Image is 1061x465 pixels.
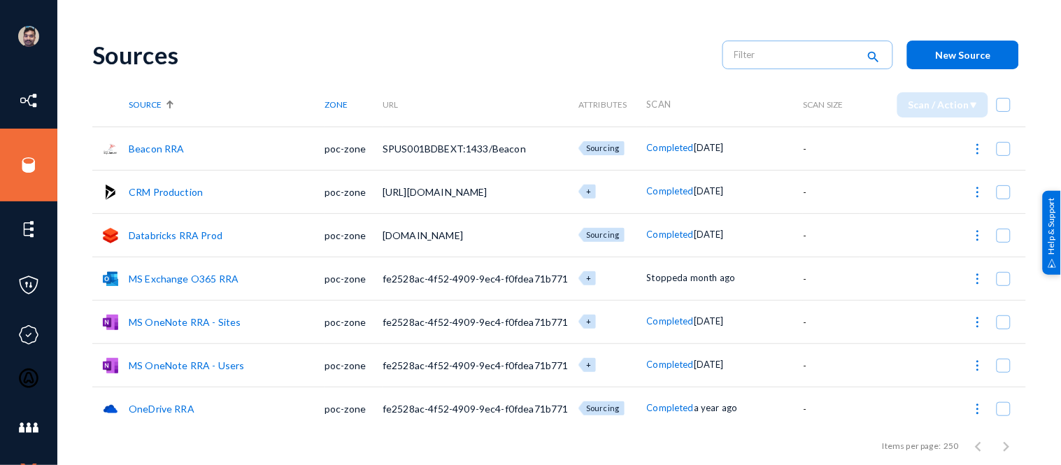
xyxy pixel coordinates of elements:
td: poc-zone [325,213,383,257]
span: [DATE] [694,315,724,327]
img: icon-oauth.svg [18,368,39,389]
td: - [803,213,859,257]
td: poc-zone [325,170,383,213]
img: icon-sources.svg [18,155,39,176]
span: fe2528ac-4f52-4909-9ec4-f0fdea71b771 [383,273,569,285]
td: poc-zone [325,300,383,343]
a: MS OneNote RRA - Users [129,359,245,371]
a: MS Exchange O365 RRA [129,273,238,285]
input: Filter [734,44,857,65]
span: Sourcing [586,143,619,152]
img: sqlserver.png [103,141,118,157]
span: Sourcing [586,230,619,239]
span: a year ago [694,402,738,413]
img: icon-more.svg [971,272,985,286]
a: Beacon RRA [129,143,185,155]
span: [DATE] [694,185,724,196]
span: [DATE] [694,229,724,240]
span: + [586,187,591,196]
span: fe2528ac-4f52-4909-9ec4-f0fdea71b771 [383,359,569,371]
td: - [803,127,859,170]
span: Completed [647,142,694,153]
td: poc-zone [325,257,383,300]
span: Stopped [647,272,683,283]
div: Zone [325,99,383,110]
img: icon-more.svg [971,359,985,373]
button: Previous page [964,431,992,459]
mat-icon: search [865,48,882,67]
div: Source [129,99,325,110]
div: Sources [92,41,708,69]
img: icon-compliance.svg [18,324,39,345]
img: microsoftdynamics365.svg [103,185,118,200]
span: Completed [647,359,694,370]
a: MS OneNote RRA - Sites [129,316,241,328]
td: poc-zone [325,127,383,170]
span: + [586,317,591,326]
div: Help & Support [1043,190,1061,274]
img: onenote.png [103,358,118,373]
div: Items per page: [883,439,941,452]
span: Scan Size [803,99,843,110]
a: OneDrive RRA [129,403,194,415]
span: Completed [647,229,694,240]
span: fe2528ac-4f52-4909-9ec4-f0fdea71b771 [383,403,569,415]
img: onedrive.png [103,401,118,417]
td: - [803,300,859,343]
span: a month ago [683,272,736,283]
button: New Source [907,41,1019,69]
td: poc-zone [325,343,383,387]
img: icon-elements.svg [18,219,39,240]
span: SPUS001BDBEXT:1433/Beacon [383,143,526,155]
img: o365mail.svg [103,271,118,287]
td: - [803,343,859,387]
span: + [586,273,591,282]
img: onenote.png [103,315,118,330]
div: 250 [944,439,959,452]
span: Source [129,99,162,110]
img: icon-more.svg [971,315,985,329]
span: [DOMAIN_NAME] [383,229,463,241]
span: Completed [647,185,694,196]
img: icon-more.svg [971,185,985,199]
span: [DATE] [694,359,724,370]
span: fe2528ac-4f52-4909-9ec4-f0fdea71b771 [383,316,569,328]
span: + [586,360,591,369]
img: ACg8ocK1ZkZ6gbMmCU1AeqPIsBvrTWeY1xNXvgxNjkUXxjcqAiPEIvU=s96-c [18,26,39,47]
span: Sourcing [586,403,619,413]
span: [DATE] [694,142,724,153]
img: icon-more.svg [971,229,985,243]
span: Completed [647,315,694,327]
img: databricksfs.png [103,228,118,243]
td: - [803,170,859,213]
span: New Source [936,49,991,61]
img: icon-more.svg [971,142,985,156]
span: Zone [325,99,348,110]
span: [URL][DOMAIN_NAME] [383,186,487,198]
img: help_support.svg [1048,259,1057,268]
button: Next page [992,431,1020,459]
td: - [803,257,859,300]
td: - [803,387,859,430]
img: icon-members.svg [18,417,39,438]
img: icon-policies.svg [18,275,39,296]
span: Completed [647,402,694,413]
a: CRM Production [129,186,203,198]
span: Scan [647,99,671,110]
a: Databricks RRA Prod [129,229,222,241]
span: Attributes [578,99,627,110]
td: poc-zone [325,387,383,430]
span: URL [383,99,398,110]
img: icon-inventory.svg [18,90,39,111]
img: icon-more.svg [971,402,985,416]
